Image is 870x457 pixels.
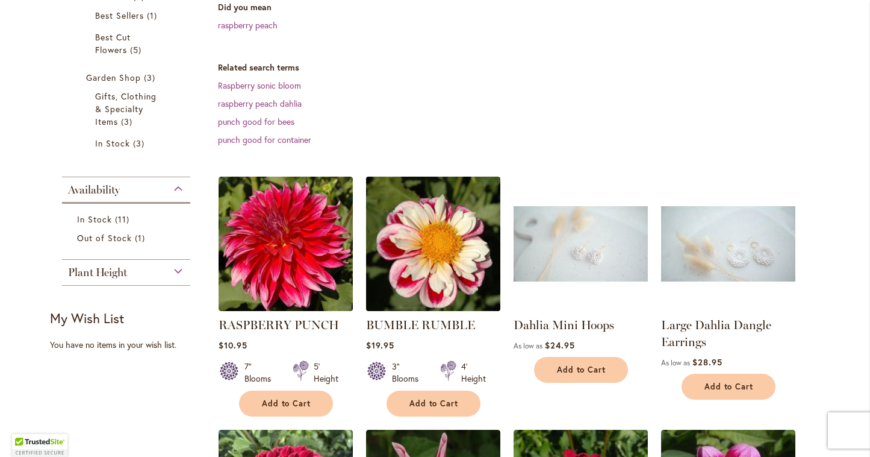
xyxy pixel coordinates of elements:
[682,374,775,400] button: Add to Cart
[461,361,486,385] div: 4' Height
[77,213,112,225] span: In Stock
[514,177,648,311] img: Dahlia Mini Hoops
[147,9,160,22] span: 1
[661,302,795,314] a: Large Dahlia Dangle Earrings
[314,361,338,385] div: 5' Height
[9,414,43,448] iframe: Launch Accessibility Center
[68,183,120,197] span: Availability
[77,232,132,244] span: Out of Stock
[218,61,821,74] dt: Related search terms
[77,232,179,244] a: Out of Stock 1
[95,10,144,21] span: Best Sellers
[409,399,459,409] span: Add to Cart
[387,391,480,417] button: Add to Cart
[121,115,135,128] span: 3
[362,173,503,314] img: BUMBLE RUMBLE
[68,266,127,279] span: Plant Height
[514,318,614,332] a: Dahlia Mini Hoops
[133,137,148,150] span: 3
[218,134,311,145] a: punch good for container
[95,9,161,22] a: Best Sellers
[239,391,333,417] button: Add to Cart
[218,1,821,13] dt: Did you mean
[219,339,247,351] span: $10.95
[514,341,542,350] span: As low as
[50,339,211,351] div: You have no items in your wish list.
[262,399,311,409] span: Add to Cart
[86,72,141,83] span: Garden Shop
[86,71,170,84] a: Garden Shop
[95,31,161,56] a: Best Cut Flowers
[366,302,500,314] a: BUMBLE RUMBLE
[95,31,131,55] span: Best Cut Flowers
[514,302,648,314] a: Dahlia Mini Hoops
[366,339,394,351] span: $19.95
[144,71,158,84] span: 3
[218,19,278,31] a: raspberry peach
[545,339,575,351] span: $24.95
[218,98,302,109] a: raspberry peach dahlia
[219,318,339,332] a: RASPBERRY PUNCH
[50,309,124,327] strong: My Wish List
[115,213,132,225] span: 11
[557,365,606,375] span: Add to Cart
[135,232,148,244] span: 1
[95,137,130,149] span: In Stock
[661,358,690,367] span: As low as
[218,80,301,91] a: Raspberry sonic bloom
[366,318,475,332] a: BUMBLE RUMBLE
[218,116,294,127] a: punch good for bees
[130,43,144,56] span: 5
[534,357,628,383] button: Add to Cart
[692,356,722,368] span: $28.95
[661,177,795,311] img: Large Dahlia Dangle Earrings
[244,361,278,385] div: 7" Blooms
[77,213,179,225] a: In Stock 11
[704,382,754,392] span: Add to Cart
[95,137,161,150] a: In Stock
[219,177,353,311] img: RASPBERRY PUNCH
[95,90,157,127] span: Gifts, Clothing & Specialty Items
[392,361,426,385] div: 3" Blooms
[661,318,771,349] a: Large Dahlia Dangle Earrings
[219,302,353,314] a: RASPBERRY PUNCH
[95,90,161,128] a: Gifts, Clothing &amp; Specialty Items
